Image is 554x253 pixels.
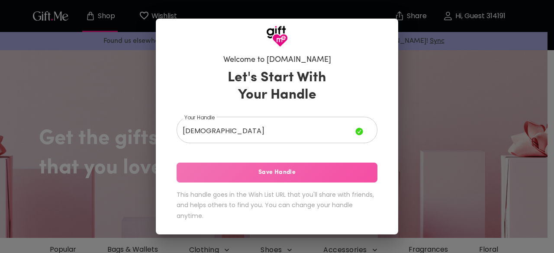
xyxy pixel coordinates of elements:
button: Save Handle [177,163,377,183]
img: GiftMe Logo [266,26,288,47]
h3: Let's Start With Your Handle [217,69,337,104]
input: Your Handle [177,119,355,143]
h6: Welcome to [DOMAIN_NAME] [223,55,331,65]
span: Save Handle [177,168,377,177]
h6: This handle goes in the Wish List URL that you'll share with friends, and helps others to find yo... [177,189,377,221]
